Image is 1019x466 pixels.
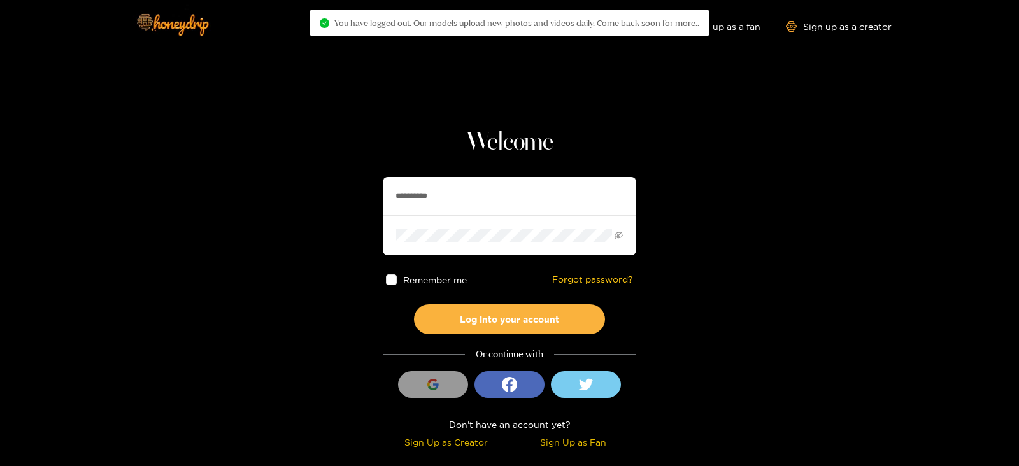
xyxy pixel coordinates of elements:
[334,18,699,28] span: You have logged out. Our models upload new photos and videos daily. Come back soon for more..
[383,417,636,432] div: Don't have an account yet?
[320,18,329,28] span: check-circle
[552,274,633,285] a: Forgot password?
[383,347,636,362] div: Or continue with
[383,127,636,158] h1: Welcome
[673,21,760,32] a: Sign up as a fan
[403,275,467,285] span: Remember me
[414,304,605,334] button: Log into your account
[615,231,623,239] span: eye-invisible
[786,21,892,32] a: Sign up as a creator
[513,435,633,449] div: Sign Up as Fan
[386,435,506,449] div: Sign Up as Creator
